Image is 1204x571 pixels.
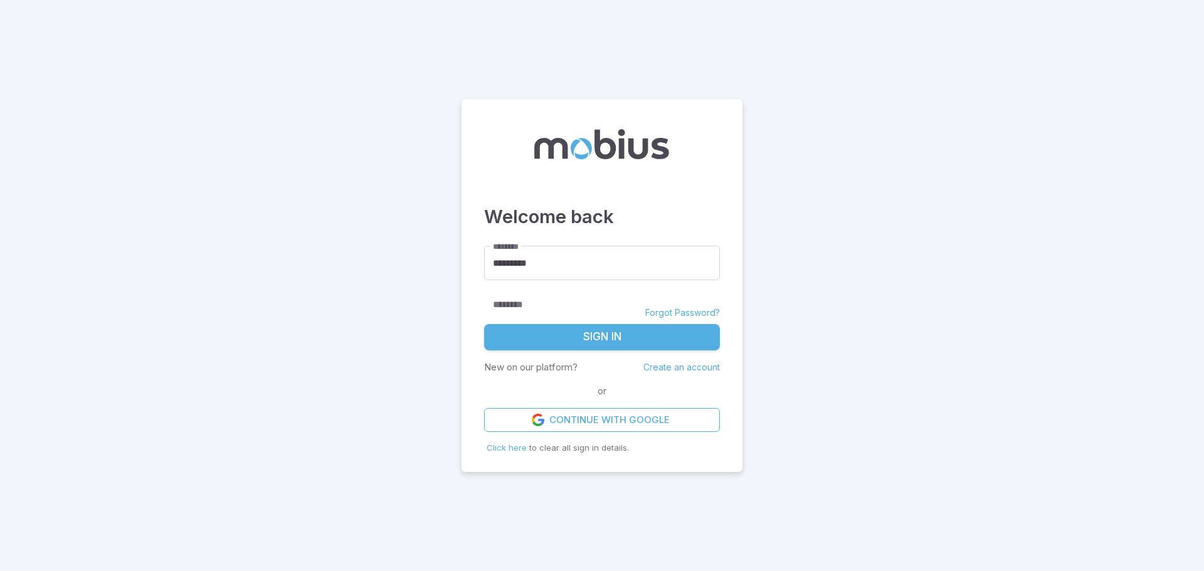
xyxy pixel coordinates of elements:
a: Continue with Google [484,408,720,432]
h3: Welcome back [484,203,720,231]
button: Sign In [484,324,720,350]
span: or [594,384,610,398]
a: Create an account [643,362,720,372]
span: Click here [487,443,527,453]
a: Forgot Password? [645,306,720,319]
p: to clear all sign in details. [487,442,717,454]
p: New on our platform? [484,360,578,374]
